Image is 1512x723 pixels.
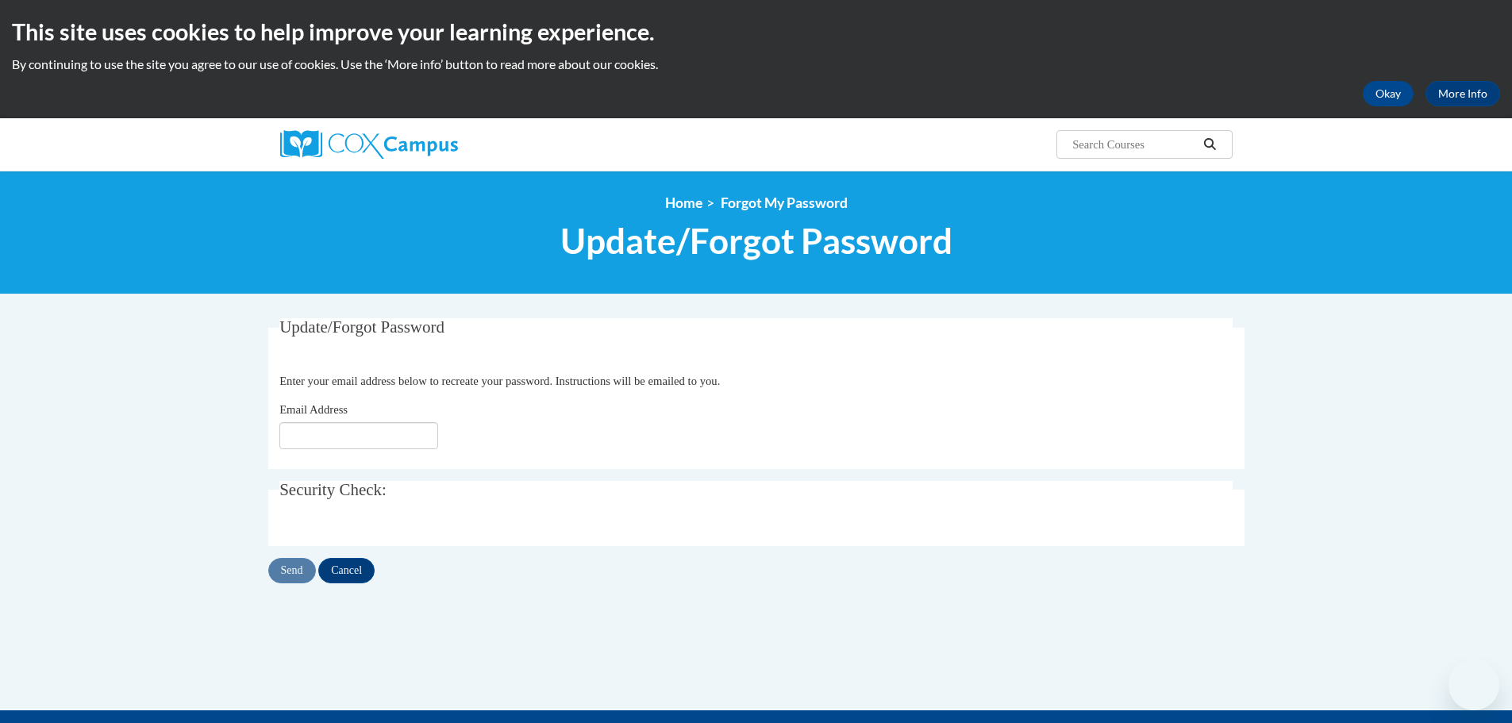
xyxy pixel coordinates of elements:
a: Home [665,194,702,211]
input: Cancel [318,558,375,583]
span: Security Check: [279,480,387,499]
span: Forgot My Password [721,194,848,211]
span: Enter your email address below to recreate your password. Instructions will be emailed to you. [279,375,720,387]
span: Update/Forgot Password [279,317,444,337]
input: Search Courses [1071,135,1198,154]
p: By continuing to use the site you agree to our use of cookies. Use the ‘More info’ button to read... [12,56,1500,73]
img: Cox Campus [280,130,458,159]
h2: This site uses cookies to help improve your learning experience. [12,16,1500,48]
a: Cox Campus [280,130,582,159]
span: Email Address [279,403,348,416]
span: Update/Forgot Password [560,220,952,262]
iframe: Button to launch messaging window [1449,660,1499,710]
input: Email [279,422,438,449]
button: Okay [1363,81,1414,106]
a: More Info [1425,81,1500,106]
button: Search [1198,135,1222,154]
